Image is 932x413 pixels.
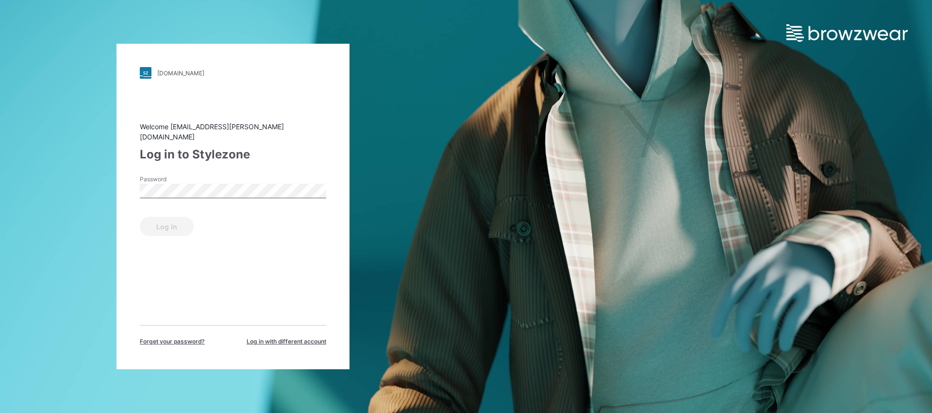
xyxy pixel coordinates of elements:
[157,69,204,77] div: [DOMAIN_NAME]
[247,337,326,346] span: Log in with different account
[140,67,151,79] img: stylezone-logo.562084cfcfab977791bfbf7441f1a819.svg
[140,337,205,346] span: Forget your password?
[140,146,326,163] div: Log in to Stylezone
[140,175,208,184] label: Password
[140,121,326,142] div: Welcome [EMAIL_ADDRESS][PERSON_NAME][DOMAIN_NAME]
[786,24,908,42] img: browzwear-logo.e42bd6dac1945053ebaf764b6aa21510.svg
[140,67,326,79] a: [DOMAIN_NAME]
